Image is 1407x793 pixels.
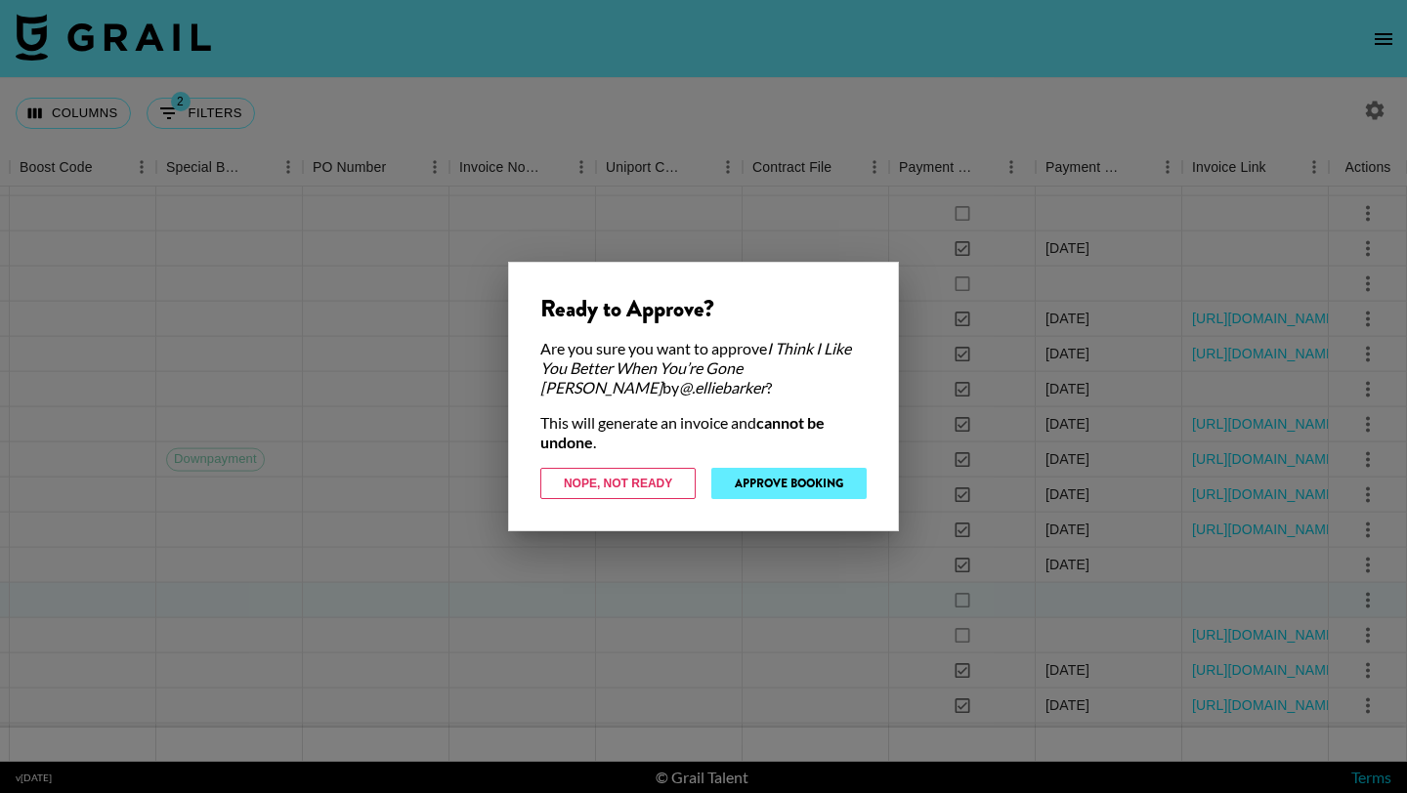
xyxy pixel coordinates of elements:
[540,413,825,451] strong: cannot be undone
[540,413,867,452] div: This will generate an invoice and .
[679,378,766,396] em: @ .elliebarker
[540,294,867,323] div: Ready to Approve?
[540,339,851,396] em: I Think I Like You Better When You’re Gone [PERSON_NAME]
[540,339,867,397] div: Are you sure you want to approve by ?
[540,468,696,499] button: Nope, Not Ready
[711,468,867,499] button: Approve Booking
